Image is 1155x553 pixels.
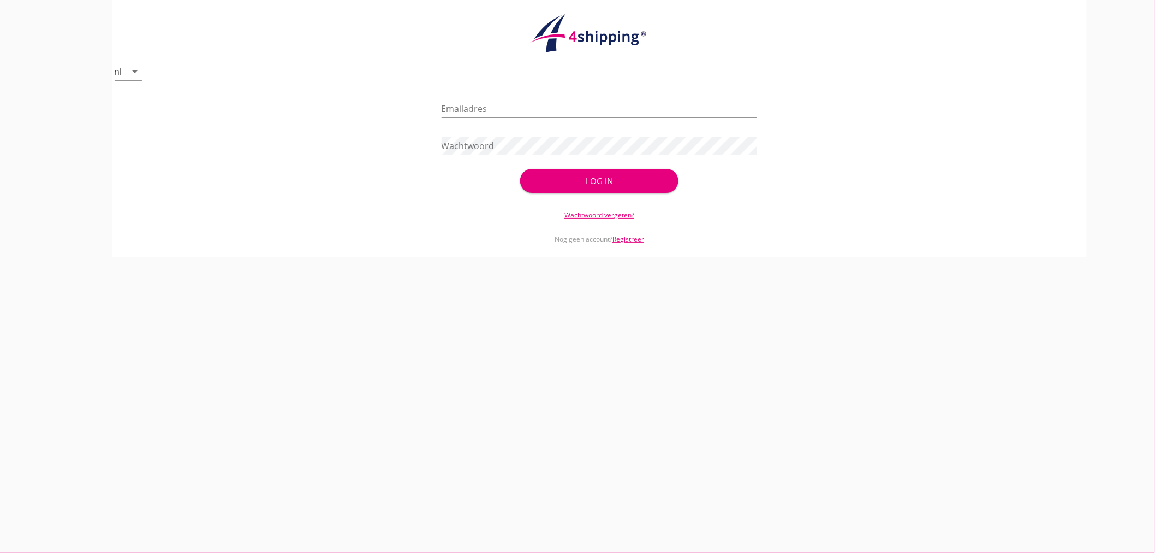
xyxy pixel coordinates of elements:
[129,65,142,78] i: arrow_drop_down
[442,100,758,117] input: Emailadres
[528,13,670,54] img: logo.1f945f1d.svg
[115,67,122,77] div: nl
[520,169,678,193] button: Log in
[612,234,644,244] a: Registreer
[564,210,634,220] a: Wachtwoord vergeten?
[538,175,660,187] div: Log in
[442,220,758,244] div: Nog geen account?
